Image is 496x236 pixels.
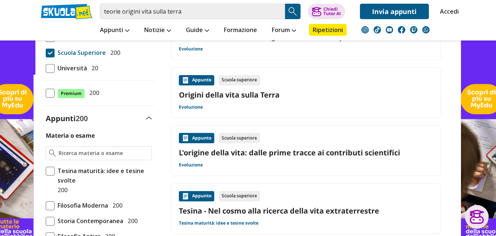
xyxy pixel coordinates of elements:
a: Guide [184,24,211,37]
label: Appunti [46,113,88,123]
a: Evoluzione [179,46,203,52]
span: Premium [58,89,85,98]
span: 200 [55,185,67,195]
img: instagram [361,26,369,34]
span: 200 [110,201,122,210]
span: Università [55,63,87,73]
img: Apri e chiudi sezione [146,117,152,120]
div: Scuola superiore [219,191,260,201]
img: Ricerca materia o esame [49,149,56,157]
a: Tesina maturità: idee e tesine svolte [179,220,259,226]
span: Scuola Superiore [55,48,106,57]
div: Scuola superiore [219,75,260,85]
input: Cerca appunti, riassunti o versioni [100,4,285,19]
button: ChiediTutor AI [308,4,345,19]
a: Formazione [222,24,259,37]
div: Appunto [179,191,214,201]
button: Search Button [285,4,301,19]
a: Forum [270,24,298,37]
span: 200 [125,216,138,226]
div: Chiedi Tutor AI [323,7,341,16]
img: Appunti contenuto [182,134,189,142]
img: Appunti contenuto [182,193,189,200]
a: Appunti [98,24,131,37]
span: 200 [86,88,99,98]
a: Origini della vita sulla Terra [179,90,433,100]
img: Appunti contenuto [182,77,189,84]
a: L'origine della vita: dalle prime tracce ai contributi scientifici [179,148,433,158]
span: Tesina maturità: idee e tesine svolte [55,166,152,185]
div: Scuola superiore [219,133,260,143]
div: Appunto [179,75,214,85]
a: Tesina - Nel cosmo alla ricerca della vita extraterrestre [179,206,433,216]
img: youtube [386,26,393,34]
label: Materia o esame [46,131,95,140]
span: 200 [76,113,88,123]
img: facebook [398,26,405,34]
a: Ripetizioni [309,24,347,36]
span: 200 [107,48,120,57]
img: Cerca appunti, riassunti o versioni [287,6,298,17]
span: Filosofia Moderna [55,201,108,210]
span: Storia Contemporanea [55,216,123,226]
input: Ricerca materia o esame [59,149,148,157]
img: twitch [410,26,417,34]
a: Evoluzione [179,104,203,110]
img: WhatsApp [422,26,430,34]
img: tiktok [374,26,381,34]
span: 20 [89,63,98,73]
a: Accedi [440,4,455,19]
a: Notizie [142,24,173,37]
a: Evoluzione [179,162,203,168]
div: Appunto [179,133,214,143]
a: Invia appunti [360,4,429,19]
